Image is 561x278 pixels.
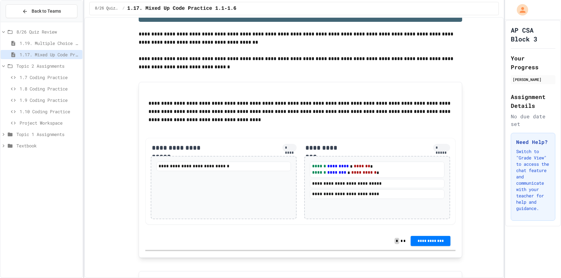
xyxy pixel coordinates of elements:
span: 1.17. Mixed Up Code Practice 1.1-1.6 [127,5,237,12]
span: 1.8 Coding Practice [20,85,80,92]
span: 1.19. Multiple Choice Exercises for Unit 1a (1.1-1.6) [20,40,80,46]
span: 1.10 Coding Practice [20,108,80,115]
span: / [123,6,125,11]
button: Back to Teams [6,4,77,18]
h2: Your Progress [511,54,555,71]
div: No due date set [511,113,555,128]
div: [PERSON_NAME] [513,77,553,82]
span: 1.7 Coding Practice [20,74,80,81]
span: 1.9 Coding Practice [20,97,80,103]
p: Switch to "Grade View" to access the chat feature and communicate with your teacher for help and ... [516,148,550,212]
span: Textbook [16,142,80,149]
span: 8/26 Quiz Review [16,28,80,35]
h3: Need Help? [516,138,550,146]
span: 1.17. Mixed Up Code Practice 1.1-1.6 [20,51,80,58]
div: My Account [510,3,530,17]
h2: Assignment Details [511,92,555,110]
span: Project Workspace [20,120,80,126]
span: 8/26 Quiz Review [95,6,120,11]
span: Back to Teams [32,8,61,15]
span: Topic 1 Assignments [16,131,80,138]
h1: AP CSA Block 3 [511,26,555,43]
span: Topic 2 Assignments [16,63,80,69]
